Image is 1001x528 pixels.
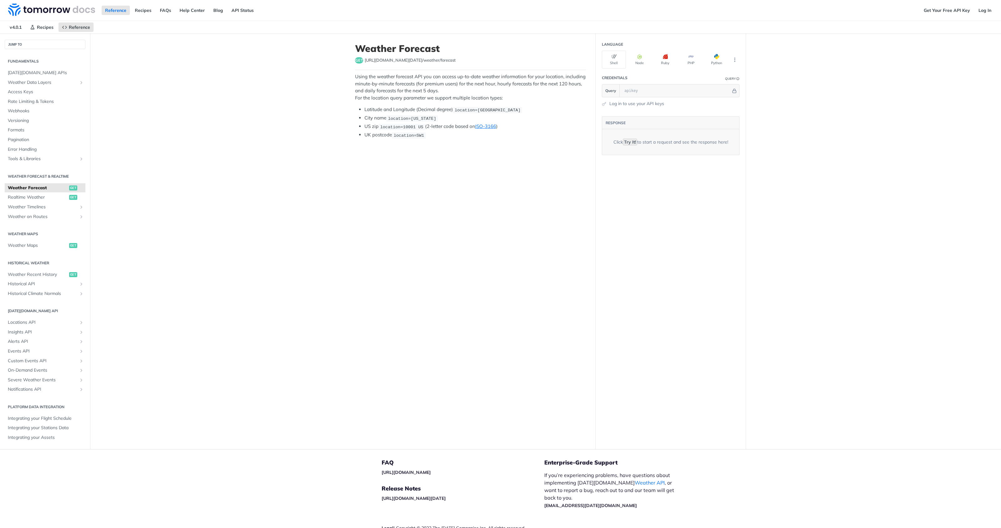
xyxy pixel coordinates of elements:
[5,385,85,394] a: Notifications APIShow subpages for Notifications API
[228,6,257,15] a: API Status
[8,242,68,249] span: Weather Maps
[79,291,84,296] button: Show subpages for Historical Climate Normals
[8,127,84,133] span: Formats
[5,433,85,442] a: Integrating your Assets
[69,243,77,248] span: get
[5,202,85,212] a: Weather TimelinesShow subpages for Weather Timelines
[8,108,84,114] span: Webhooks
[8,70,84,76] span: [DATE][DOMAIN_NAME] APIs
[79,205,84,210] button: Show subpages for Weather Timelines
[8,194,68,201] span: Realtime Weather
[355,73,586,101] p: Using the weather forecast API you can access up-to-date weather information for your location, i...
[355,43,586,54] h1: Weather Forecast
[8,425,84,431] span: Integrating your Stations Data
[364,131,586,139] li: UK postcode
[5,106,85,116] a: Webhooks
[725,76,739,81] div: QueryInformation
[605,120,626,126] button: RESPONSE
[8,99,84,105] span: Rate Limiting & Tokens
[79,368,84,373] button: Show subpages for On-Demand Events
[544,471,681,509] p: If you’re experiencing problems, have questions about implementing [DATE][DOMAIN_NAME] , or want ...
[102,6,130,15] a: Reference
[8,185,68,191] span: Weather Forecast
[364,114,586,122] li: City name
[176,6,208,15] a: Help Center
[609,100,664,107] a: Log in to use your API keys
[8,137,84,143] span: Pagination
[8,89,84,95] span: Access Keys
[5,423,85,433] a: Integrating your Stations Data
[5,135,85,145] a: Pagination
[920,6,973,15] a: Get Your Free API Key
[8,415,84,422] span: Integrating your Flight Schedule
[69,185,77,190] span: get
[628,51,652,69] button: Node
[210,6,226,15] a: Blog
[602,75,628,81] div: Credentials
[653,51,677,69] button: Ruby
[382,470,431,475] a: [URL][DOMAIN_NAME]
[8,367,77,373] span: On-Demand Events
[8,214,77,220] span: Weather on Routes
[623,139,637,145] code: Try It!
[5,241,85,250] a: Weather Mapsget
[79,358,84,363] button: Show subpages for Custom Events API
[79,282,84,287] button: Show subpages for Historical API
[79,320,84,325] button: Show subpages for Locations API
[8,156,77,162] span: Tools & Libraries
[5,183,85,193] a: Weather Forecastget
[5,58,85,64] h2: Fundamentals
[79,378,84,383] button: Show subpages for Severe Weather Events
[5,347,85,356] a: Events APIShow subpages for Events API
[379,124,425,130] code: location=10001 US
[5,145,85,154] a: Error Handling
[5,404,85,410] h2: Platform DATA integration
[364,106,586,113] li: Latitude and Longitude (Decimal degree)
[386,115,438,122] code: location=[US_STATE]
[37,24,53,30] span: Recipes
[8,319,77,326] span: Locations API
[131,6,155,15] a: Recipes
[5,366,85,375] a: On-Demand EventsShow subpages for On-Demand Events
[5,154,85,164] a: Tools & LibrariesShow subpages for Tools & Libraries
[8,329,77,335] span: Insights API
[392,132,426,139] code: location=SW1
[8,146,84,153] span: Error Handling
[602,42,623,47] div: Language
[382,459,544,466] h5: FAQ
[69,272,77,277] span: get
[79,387,84,392] button: Show subpages for Notifications API
[8,434,84,441] span: Integrating your Assets
[5,260,85,266] h2: Historical Weather
[5,337,85,346] a: Alerts APIShow subpages for Alerts API
[79,330,84,335] button: Show subpages for Insights API
[382,485,544,492] h5: Release Notes
[79,349,84,354] button: Show subpages for Events API
[5,231,85,237] h2: Weather Maps
[736,77,739,80] i: Information
[453,107,522,113] code: location=[GEOGRAPHIC_DATA]
[602,84,620,97] button: Query
[5,327,85,337] a: Insights APIShow subpages for Insights API
[69,24,90,30] span: Reference
[5,356,85,366] a: Custom Events APIShow subpages for Custom Events API
[27,23,57,32] a: Recipes
[8,3,95,16] img: Tomorrow.io Weather API Docs
[79,156,84,161] button: Show subpages for Tools & Libraries
[5,125,85,135] a: Formats
[8,79,77,86] span: Weather Data Layers
[5,308,85,314] h2: [DATE][DOMAIN_NAME] API
[5,87,85,97] a: Access Keys
[725,76,736,81] div: Query
[8,338,77,345] span: Alerts API
[5,289,85,298] a: Historical Climate NormalsShow subpages for Historical Climate Normals
[8,272,68,278] span: Weather Recent History
[8,291,77,297] span: Historical Climate Normals
[8,386,77,393] span: Notifications API
[635,480,665,486] a: Weather API
[8,281,77,287] span: Historical API
[79,80,84,85] button: Show subpages for Weather Data Layers
[679,51,703,69] button: PHP
[621,84,731,97] input: apikey
[5,68,85,78] a: [DATE][DOMAIN_NAME] APIs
